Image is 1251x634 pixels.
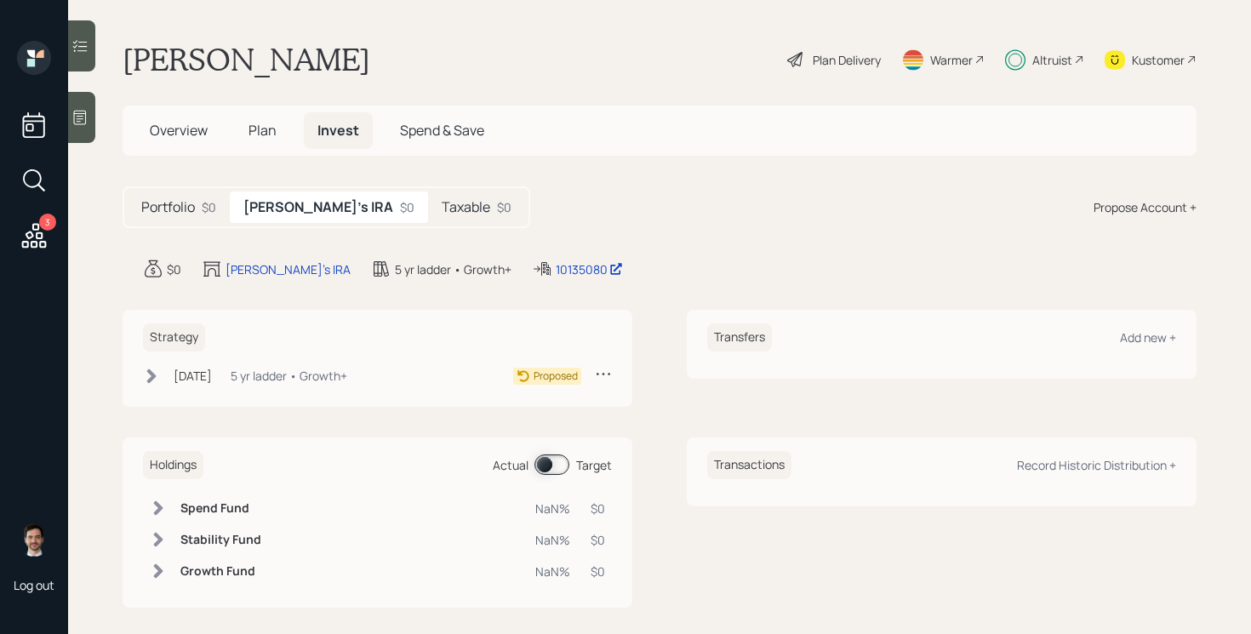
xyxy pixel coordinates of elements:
div: 10135080 [556,260,623,278]
div: $0 [497,198,511,216]
h6: Spend Fund [180,501,261,516]
div: Altruist [1032,51,1072,69]
div: 3 [39,214,56,231]
div: $0 [591,563,605,580]
div: $0 [591,500,605,517]
h6: Stability Fund [180,533,261,547]
div: Add new + [1120,329,1176,346]
h6: Transfers [707,323,772,351]
h6: Holdings [143,451,203,479]
div: $0 [591,531,605,549]
div: Actual [493,456,528,474]
span: Overview [150,121,208,140]
div: Kustomer [1132,51,1185,69]
div: Target [576,456,612,474]
h1: [PERSON_NAME] [123,41,370,78]
img: jonah-coleman-headshot.png [17,523,51,557]
div: Log out [14,577,54,593]
div: $0 [400,198,414,216]
div: $0 [202,198,216,216]
div: [PERSON_NAME]'s IRA [226,260,351,278]
span: Spend & Save [400,121,484,140]
div: 5 yr ladder • Growth+ [395,260,511,278]
h6: Strategy [143,323,205,351]
div: $0 [167,260,181,278]
h5: Portfolio [141,199,195,215]
span: Invest [317,121,359,140]
h5: Taxable [442,199,490,215]
div: NaN% [535,563,570,580]
div: NaN% [535,531,570,549]
div: Proposed [534,368,578,384]
h5: [PERSON_NAME]'s IRA [243,199,393,215]
h6: Transactions [707,451,791,479]
div: Record Historic Distribution + [1017,457,1176,473]
span: Plan [248,121,277,140]
div: Plan Delivery [813,51,881,69]
div: 5 yr ladder • Growth+ [231,367,347,385]
div: Propose Account + [1094,198,1197,216]
div: NaN% [535,500,570,517]
div: Warmer [930,51,973,69]
div: [DATE] [174,367,212,385]
h6: Growth Fund [180,564,261,579]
